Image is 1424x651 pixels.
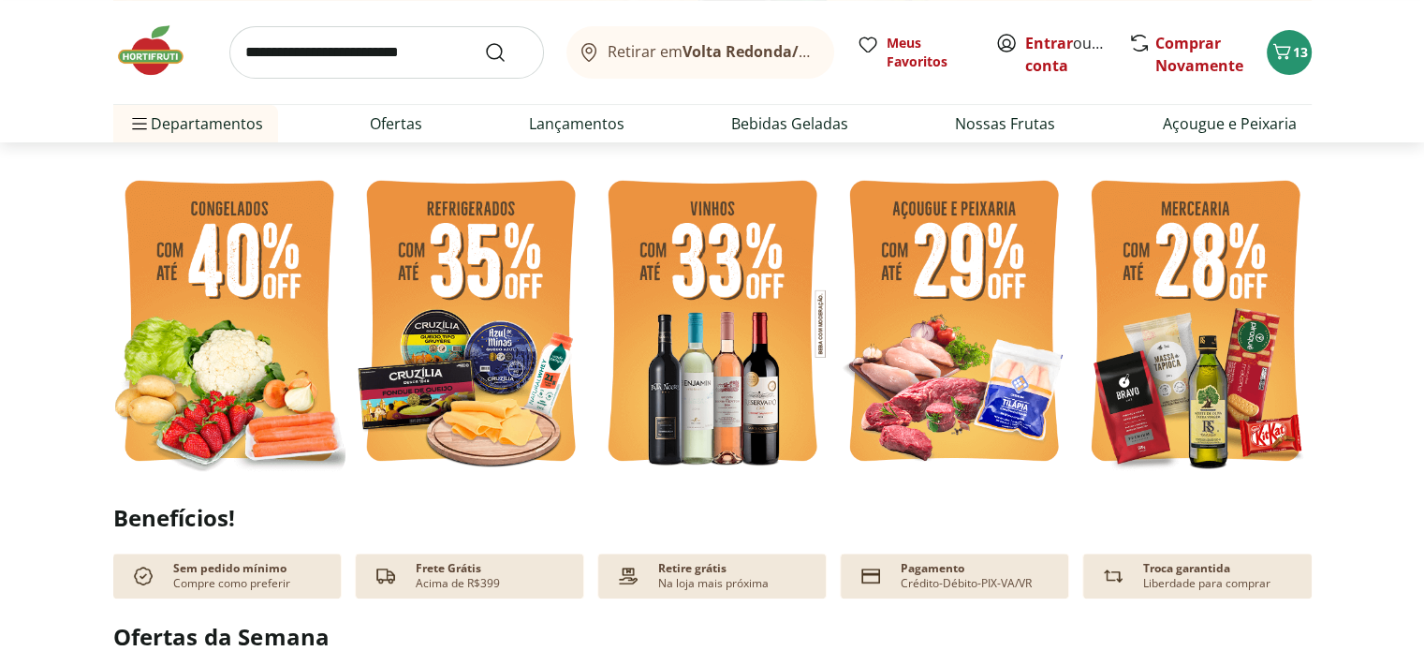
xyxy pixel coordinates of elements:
b: Volta Redonda/[GEOGRAPHIC_DATA] [683,41,953,62]
img: Devolução [1098,561,1128,591]
a: Meus Favoritos [857,34,973,71]
span: ou [1025,32,1108,77]
button: Menu [128,101,151,146]
a: Criar conta [1025,33,1128,76]
p: Frete Grátis [416,561,481,576]
p: Liberdade para comprar [1143,576,1270,591]
p: Retire grátis [658,561,727,576]
a: Ofertas [370,112,422,135]
h2: Benefícios! [113,505,1312,531]
a: Entrar [1025,33,1073,53]
span: Retirar em [608,43,815,60]
p: Acima de R$399 [416,576,500,591]
img: mercearia [1079,169,1312,479]
button: Submit Search [484,41,529,64]
img: payment [613,561,643,591]
a: Comprar Novamente [1155,33,1243,76]
img: refrigerados [355,169,587,479]
p: Troca garantida [1143,561,1230,576]
img: feira [113,169,345,479]
a: Bebidas Geladas [731,112,848,135]
span: Meus Favoritos [887,34,973,71]
img: açougue [838,169,1070,479]
img: truck [371,561,401,591]
button: Carrinho [1267,30,1312,75]
img: check [128,561,158,591]
a: Lançamentos [529,112,624,135]
a: Nossas Frutas [955,112,1055,135]
p: Compre como preferir [173,576,290,591]
img: card [856,561,886,591]
button: Retirar emVolta Redonda/[GEOGRAPHIC_DATA] [566,26,834,79]
span: 13 [1293,43,1308,61]
p: Crédito-Débito-PIX-VA/VR [901,576,1032,591]
span: Departamentos [128,101,263,146]
a: Açougue e Peixaria [1162,112,1296,135]
img: vinho [596,169,829,479]
p: Pagamento [901,561,964,576]
img: Hortifruti [113,22,207,79]
input: search [229,26,544,79]
p: Na loja mais próxima [658,576,769,591]
p: Sem pedido mínimo [173,561,286,576]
